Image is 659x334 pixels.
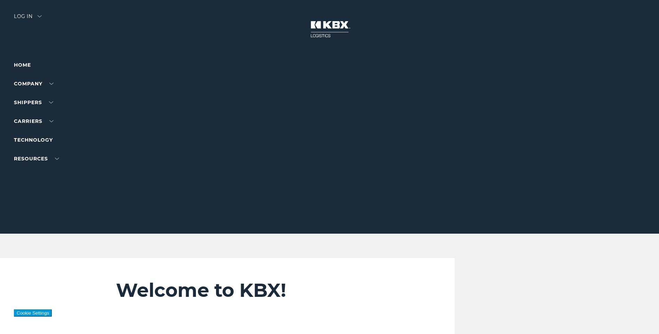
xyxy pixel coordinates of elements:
[14,137,53,143] a: Technology
[14,156,59,162] a: RESOURCES
[304,14,356,44] img: kbx logo
[14,309,52,317] button: Cookie Settings
[14,62,31,68] a: Home
[38,15,42,17] img: arrow
[14,118,53,124] a: Carriers
[14,81,53,87] a: Company
[116,279,413,302] h2: Welcome to KBX!
[14,99,53,106] a: SHIPPERS
[14,14,42,24] div: Log in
